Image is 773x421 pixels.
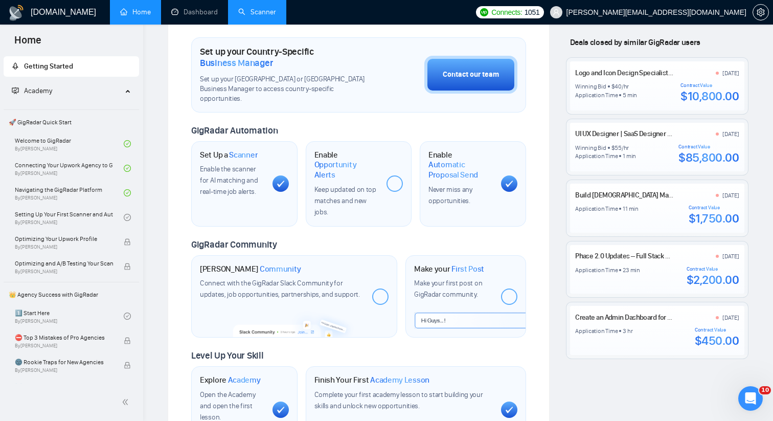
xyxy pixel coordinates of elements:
[200,375,261,385] h1: Explore
[15,367,113,373] span: By [PERSON_NAME]
[575,69,693,77] a: Logo and Icon Design Specialist Needed
[124,238,131,246] span: lock
[5,284,138,305] span: 👑 Agency Success with GigRadar
[191,239,277,250] span: GigRadar Community
[120,8,151,16] a: homeHome
[611,144,615,152] div: $
[370,375,429,385] span: Academy Lesson
[695,333,739,348] div: $450.00
[200,165,258,196] span: Enable the scanner for AI matching and real-time job alerts.
[680,88,739,104] div: $10,800.00
[191,350,263,361] span: Level Up Your Skill
[575,82,606,91] div: Winning Bid
[722,252,739,260] div: [DATE]
[15,269,113,275] span: By [PERSON_NAME]
[687,266,739,272] div: Contract Value
[314,160,379,180] span: Opportunity Alerts
[15,234,113,244] span: Optimizing Your Upwork Profile
[623,327,632,335] div: 3 hr
[414,264,484,274] h1: Make your
[200,150,258,160] h1: Set Up a
[722,314,739,322] div: [DATE]
[428,160,493,180] span: Automatic Proposal Send
[623,266,640,274] div: 23 min
[678,150,739,165] div: $85,800.00
[124,165,131,172] span: check-circle
[314,375,429,385] h1: Finish Your First
[623,152,636,160] div: 1 min
[15,357,113,367] span: 🌚 Rookie Traps for New Agencies
[15,182,124,204] a: Navigating the GigRadar PlatformBy[PERSON_NAME]
[553,9,560,16] span: user
[124,214,131,221] span: check-circle
[15,258,113,269] span: Optimizing and A/B Testing Your Scanner for Better Results
[622,82,629,91] div: /hr
[124,263,131,270] span: lock
[575,144,606,152] div: Winning Bid
[124,189,131,196] span: check-circle
[12,86,52,95] span: Academy
[753,8,769,16] a: setting
[424,56,517,94] button: Contact our team
[615,82,622,91] div: 40
[6,33,50,54] span: Home
[15,343,113,349] span: By [PERSON_NAME]
[722,130,739,138] div: [DATE]
[575,313,771,322] a: Create an Admin Dashboard for My SpeakerEvent Finder™ Software
[525,7,540,18] span: 1051
[575,252,705,260] a: Phase 2.0 Updates – Full Stack Development
[260,264,301,274] span: Community
[443,69,499,80] div: Contact our team
[689,205,739,211] div: Contract Value
[575,266,618,274] div: Application Time
[124,313,131,320] span: check-circle
[314,185,376,216] span: Keep updated on top matches and new jobs.
[695,327,739,333] div: Contract Value
[24,86,52,95] span: Academy
[428,185,472,205] span: Never miss any opportunities.
[15,305,124,327] a: 1️⃣ Start HereBy[PERSON_NAME]
[200,57,273,69] span: Business Manager
[428,150,493,180] h1: Enable
[575,205,618,213] div: Application Time
[622,144,629,152] div: /hr
[15,333,113,343] span: ⛔ Top 3 Mistakes of Pro Agencies
[575,152,618,160] div: Application Time
[171,8,218,16] a: dashboardDashboard
[451,264,484,274] span: First Post
[238,8,276,16] a: searchScanner
[228,375,261,385] span: Academy
[24,62,73,71] span: Getting Started
[753,4,769,20] button: setting
[122,397,132,407] span: double-left
[124,140,131,147] span: check-circle
[124,337,131,344] span: lock
[759,386,771,394] span: 10
[722,69,739,77] div: [DATE]
[611,82,615,91] div: $
[491,7,522,18] span: Connects:
[314,150,379,180] h1: Enable
[615,144,622,152] div: 55
[575,91,618,99] div: Application Time
[575,327,618,335] div: Application Time
[15,382,113,392] span: ☠️ Fatal Traps for Solo Freelancers
[4,56,139,77] li: Getting Started
[200,75,373,104] span: Set up your [GEOGRAPHIC_DATA] or [GEOGRAPHIC_DATA] Business Manager to access country-specific op...
[722,191,739,200] div: [DATE]
[8,5,25,21] img: logo
[414,279,482,299] span: Make your first post on GigRadar community.
[200,264,301,274] h1: [PERSON_NAME]
[15,132,124,155] a: Welcome to GigRadarBy[PERSON_NAME]
[124,362,131,369] span: lock
[575,129,725,138] a: UI UX Designer | SaaS Designer | Mobile App Design
[229,150,258,160] span: Scanner
[480,8,488,16] img: upwork-logo.png
[623,205,639,213] div: 11 min
[200,46,373,69] h1: Set up your Country-Specific
[5,112,138,132] span: 🚀 GigRadar Quick Start
[687,272,739,287] div: $2,200.00
[623,91,637,99] div: 5 min
[15,206,124,229] a: Setting Up Your First Scanner and Auto-BidderBy[PERSON_NAME]
[191,125,278,136] span: GigRadar Automation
